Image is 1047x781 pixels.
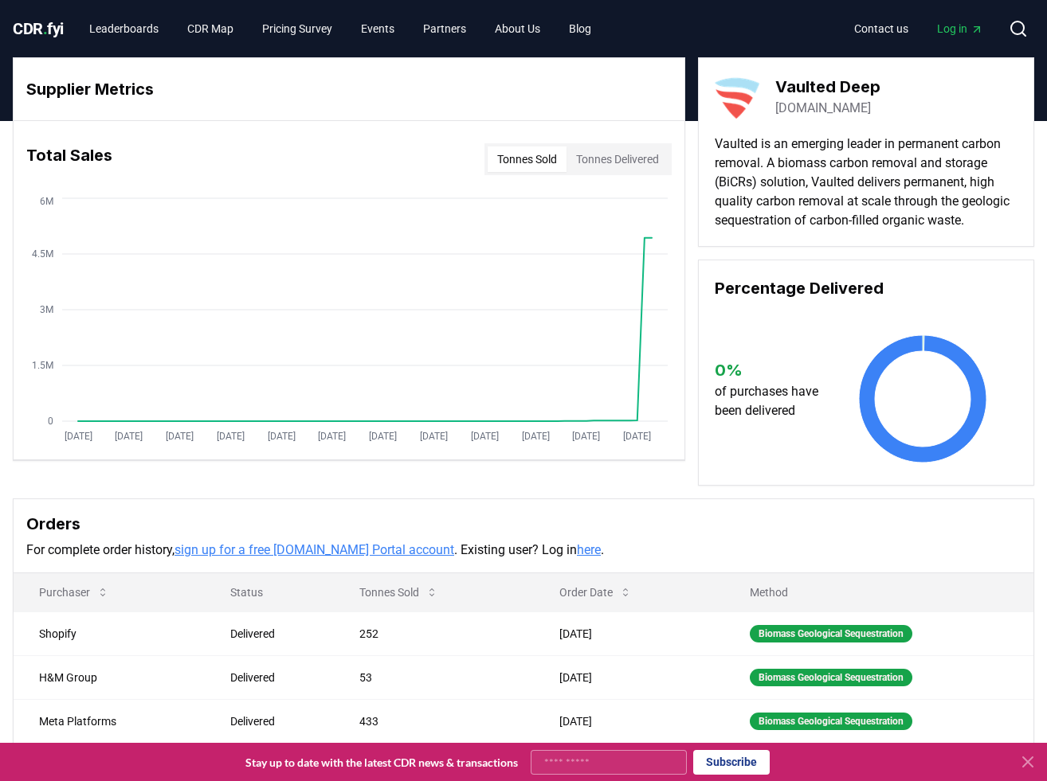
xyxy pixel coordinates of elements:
[13,18,64,40] a: CDR.fyi
[217,431,245,442] tspan: [DATE]
[577,542,601,557] a: here
[522,431,550,442] tspan: [DATE]
[174,542,454,557] a: sign up for a free [DOMAIN_NAME] Portal account
[318,431,346,442] tspan: [DATE]
[348,14,407,43] a: Events
[65,431,92,442] tspan: [DATE]
[623,431,651,442] tspan: [DATE]
[13,19,64,38] span: CDR fyi
[230,626,321,642] div: Delivered
[715,358,830,382] h3: 0 %
[775,75,880,99] h3: Vaulted Deep
[572,431,600,442] tspan: [DATE]
[26,576,122,608] button: Purchaser
[841,14,996,43] nav: Main
[14,611,205,655] td: Shopify
[268,431,296,442] tspan: [DATE]
[937,21,983,37] span: Log in
[32,360,53,371] tspan: 1.5M
[26,77,672,101] h3: Supplier Metrics
[750,669,912,686] div: Biomass Geological Sequestration
[230,670,321,685] div: Delivered
[32,248,53,260] tspan: 4.5M
[26,143,112,175] h3: Total Sales
[775,99,871,118] a: [DOMAIN_NAME]
[40,304,53,315] tspan: 3M
[924,14,996,43] a: Log in
[750,713,912,730] div: Biomass Geological Sequestration
[750,625,912,642] div: Biomass Geological Sequestration
[218,584,321,600] p: Status
[715,276,1018,300] h3: Percentage Delivered
[115,431,143,442] tspan: [DATE]
[249,14,345,43] a: Pricing Survey
[230,713,321,729] div: Delivered
[534,655,724,699] td: [DATE]
[471,431,499,442] tspan: [DATE]
[547,576,645,608] button: Order Date
[369,431,397,442] tspan: [DATE]
[14,655,205,699] td: H&M Group
[567,146,669,172] button: Tonnes Delivered
[334,655,534,699] td: 53
[841,14,921,43] a: Contact us
[76,14,604,43] nav: Main
[488,146,567,172] button: Tonnes Sold
[40,196,53,207] tspan: 6M
[534,611,724,655] td: [DATE]
[482,14,553,43] a: About Us
[556,14,604,43] a: Blog
[715,74,759,119] img: Vaulted Deep-logo
[420,431,448,442] tspan: [DATE]
[715,382,830,420] p: of purchases have been delivered
[334,699,534,743] td: 433
[715,135,1018,230] p: Vaulted is an emerging leader in permanent carbon removal. A biomass carbon removal and storage (...
[410,14,479,43] a: Partners
[14,699,205,743] td: Meta Platforms
[174,14,246,43] a: CDR Map
[43,19,48,38] span: .
[737,584,1021,600] p: Method
[166,431,194,442] tspan: [DATE]
[76,14,171,43] a: Leaderboards
[26,512,1021,536] h3: Orders
[334,611,534,655] td: 252
[534,699,724,743] td: [DATE]
[48,416,53,427] tspan: 0
[26,541,1021,560] p: For complete order history, . Existing user? Log in .
[347,576,451,608] button: Tonnes Sold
